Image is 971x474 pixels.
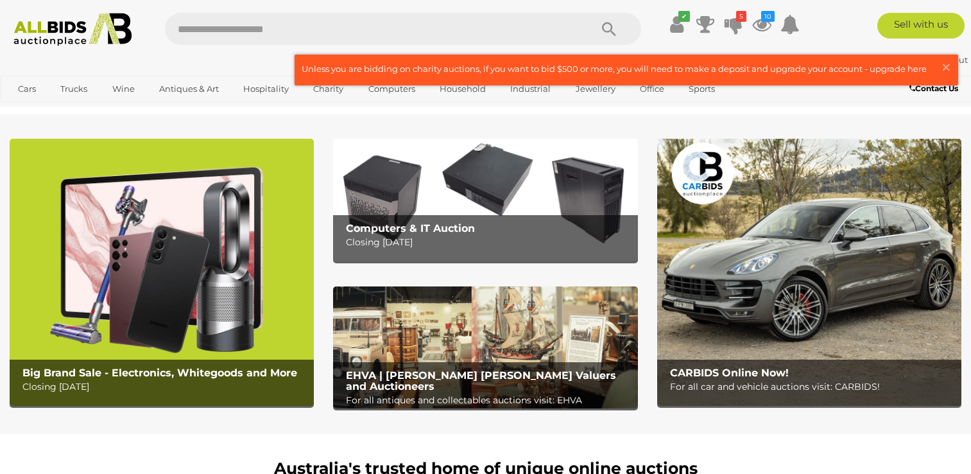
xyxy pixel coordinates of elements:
[10,139,314,406] img: Big Brand Sale - Electronics, Whitegoods and More
[752,13,771,36] a: 10
[657,139,961,406] img: CARBIDS Online Now!
[909,83,958,93] b: Contact Us
[724,13,743,36] a: 5
[678,11,690,22] i: ✔
[877,13,965,39] a: Sell with us
[333,286,637,408] img: EHVA | Evans Hastings Valuers and Auctioneers
[670,379,955,395] p: For all car and vehicle auctions visit: CARBIDS!
[235,78,297,100] a: Hospitality
[736,11,746,22] i: 5
[22,379,307,395] p: Closing [DATE]
[22,367,297,379] b: Big Brand Sale - Electronics, Whitegoods and More
[360,78,424,100] a: Computers
[333,286,637,408] a: EHVA | Evans Hastings Valuers and Auctioneers EHVA | [PERSON_NAME] [PERSON_NAME] Valuers and Auct...
[346,392,631,408] p: For all antiques and collectables auctions visit: EHVA
[680,78,723,100] a: Sports
[10,139,314,406] a: Big Brand Sale - Electronics, Whitegoods and More Big Brand Sale - Electronics, Whitegoods and Mo...
[667,13,687,36] a: ✔
[670,367,789,379] b: CARBIDS Online Now!
[346,369,616,393] b: EHVA | [PERSON_NAME] [PERSON_NAME] Valuers and Auctioneers
[151,78,227,100] a: Antiques & Art
[761,11,775,22] i: 10
[305,78,352,100] a: Charity
[502,78,559,100] a: Industrial
[577,13,641,45] button: Search
[346,222,475,234] b: Computers & IT Auction
[909,82,961,96] a: Contact Us
[567,78,624,100] a: Jewellery
[104,78,143,100] a: Wine
[346,234,631,250] p: Closing [DATE]
[333,139,637,261] img: Computers & IT Auction
[940,55,952,80] span: ×
[10,78,44,100] a: Cars
[657,139,961,406] a: CARBIDS Online Now! CARBIDS Online Now! For all car and vehicle auctions visit: CARBIDS!
[10,100,117,121] a: [GEOGRAPHIC_DATA]
[333,139,637,261] a: Computers & IT Auction Computers & IT Auction Closing [DATE]
[431,78,494,100] a: Household
[7,13,138,46] img: Allbids.com.au
[52,78,96,100] a: Trucks
[632,78,673,100] a: Office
